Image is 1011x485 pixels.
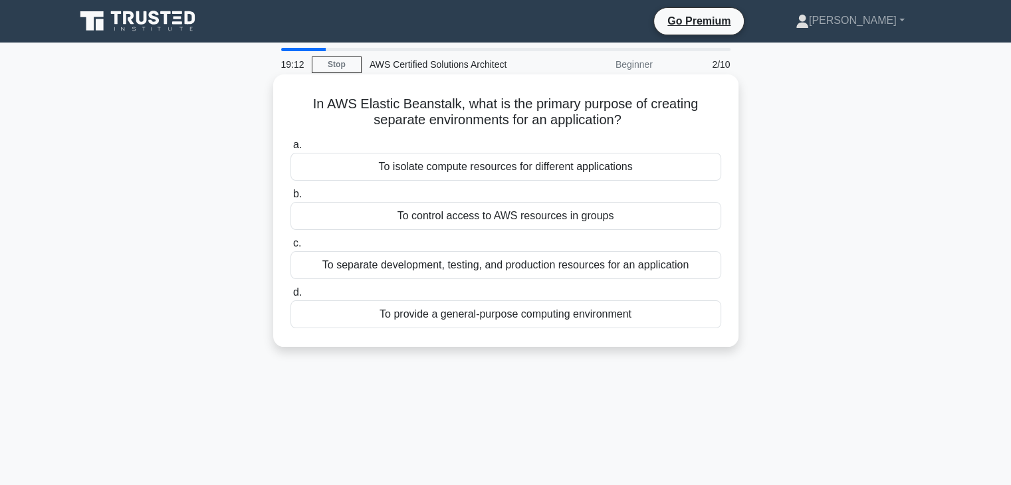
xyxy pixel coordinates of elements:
[290,251,721,279] div: To separate development, testing, and production resources for an application
[312,56,362,73] a: Stop
[659,13,738,29] a: Go Premium
[293,188,302,199] span: b.
[544,51,661,78] div: Beginner
[290,202,721,230] div: To control access to AWS resources in groups
[290,300,721,328] div: To provide a general-purpose computing environment
[764,7,937,34] a: [PERSON_NAME]
[273,51,312,78] div: 19:12
[661,51,738,78] div: 2/10
[293,237,301,248] span: c.
[293,139,302,150] span: a.
[293,286,302,298] span: d.
[289,96,723,129] h5: In AWS Elastic Beanstalk, what is the primary purpose of creating separate environments for an ap...
[362,51,544,78] div: AWS Certified Solutions Architect
[290,153,721,181] div: To isolate compute resources for different applications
